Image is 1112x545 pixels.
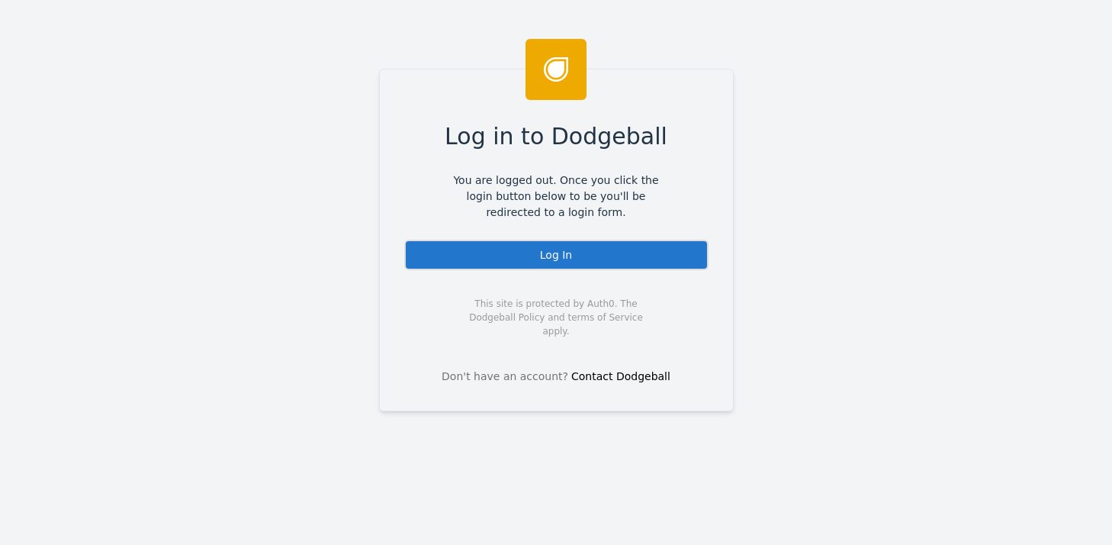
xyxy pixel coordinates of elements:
[571,370,670,382] a: Contact Dodgeball
[456,297,657,338] span: This site is protected by Auth0. The Dodgeball Policy and terms of Service apply.
[442,369,568,385] span: Don't have an account?
[445,119,667,153] span: Log in to Dodgeball
[404,240,709,270] div: Log In
[442,173,670,221] span: You are logged out. Once you click the login button below to be you'll be redirected to a login f...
